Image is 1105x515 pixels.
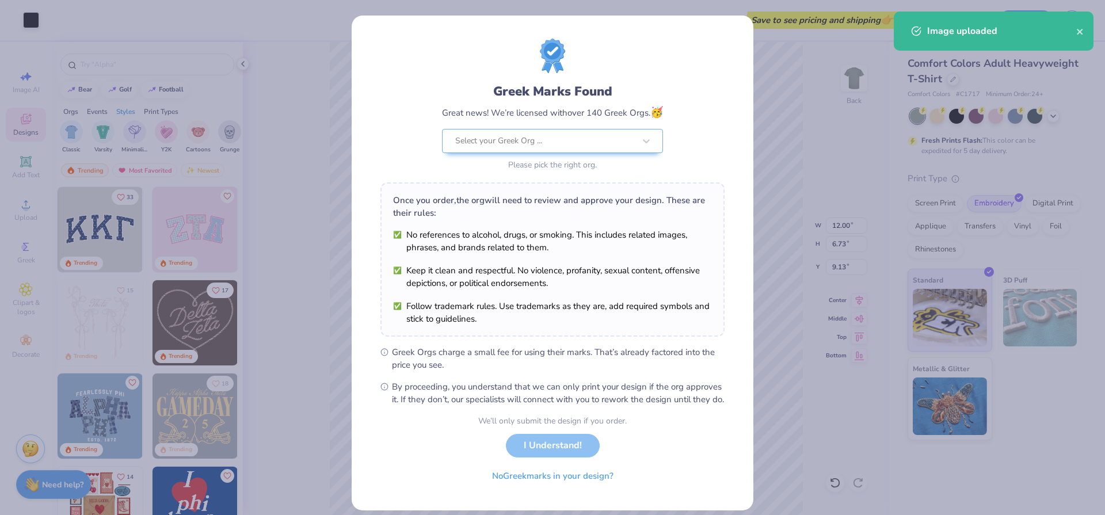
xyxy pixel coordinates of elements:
[650,105,663,119] span: 🥳
[393,264,712,289] li: Keep it clean and respectful. No violence, profanity, sexual content, offensive depictions, or po...
[540,39,565,73] img: license-marks-badge.png
[442,82,663,101] div: Greek Marks Found
[1076,24,1084,38] button: close
[478,415,627,427] div: We’ll only submit the design if you order.
[927,24,1076,38] div: Image uploaded
[442,105,663,120] div: Great news! We’re licensed with over 140 Greek Orgs.
[442,159,663,171] div: Please pick the right org.
[392,380,725,406] span: By proceeding, you understand that we can only print your design if the org approves it. If they ...
[482,464,623,488] button: NoGreekmarks in your design?
[392,346,725,371] span: Greek Orgs charge a small fee for using their marks. That’s already factored into the price you see.
[393,228,712,254] li: No references to alcohol, drugs, or smoking. This includes related images, phrases, and brands re...
[393,194,712,219] div: Once you order, the org will need to review and approve your design. These are their rules:
[393,300,712,325] li: Follow trademark rules. Use trademarks as they are, add required symbols and stick to guidelines.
